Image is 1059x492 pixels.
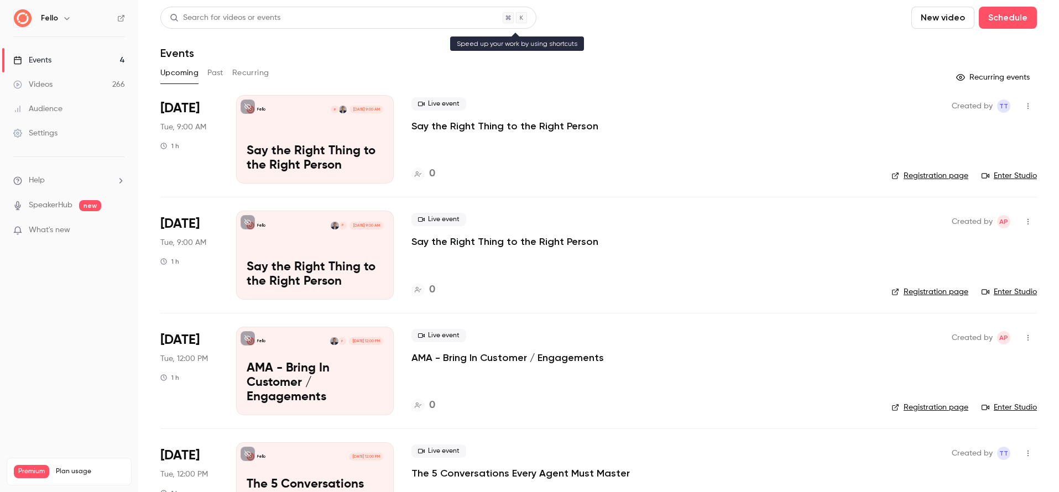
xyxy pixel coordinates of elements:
span: Live event [411,97,466,111]
span: Created by [952,447,993,460]
span: TT [999,447,1008,460]
span: Help [29,175,45,186]
span: [DATE] 12:00 PM [349,453,383,460]
button: Recurring events [951,69,1037,86]
a: Say the Right Thing to the Right Person [411,235,598,248]
p: Say the Right Thing to the Right Person [247,144,383,173]
a: Say the Right Thing to the Right Person [411,119,598,133]
a: 0 [411,166,435,181]
span: [DATE] [160,331,200,349]
div: Search for videos or events [170,12,280,24]
div: Events [13,55,51,66]
div: 1 h [160,373,179,382]
a: 0 [411,398,435,413]
span: Aayush Panjikar [997,215,1010,228]
span: Live event [411,329,466,342]
h4: 0 [429,398,435,413]
span: TT [999,100,1008,113]
span: Tharun Tiruveedula [997,447,1010,460]
a: Enter Studio [982,286,1037,297]
button: Upcoming [160,64,199,82]
div: Settings [13,128,58,139]
span: Aayush Panjikar [997,331,1010,344]
span: AP [999,215,1008,228]
span: Tue, 12:00 PM [160,469,208,480]
a: Registration page [891,402,968,413]
span: [DATE] 9:00 AM [349,222,383,229]
img: Fello [14,9,32,27]
span: [DATE] [160,215,200,233]
div: Oct 14 Tue, 10:00 AM (America/New York) [160,95,218,184]
button: Recurring [232,64,269,82]
span: [DATE] [160,100,200,117]
img: Ryan Young [331,222,338,229]
a: 0 [411,282,435,297]
a: SpeakerHub [29,200,72,211]
li: help-dropdown-opener [13,175,125,186]
a: Say the Right Thing to the Right PersonFelloRyan YoungP[DATE] 9:00 AMSay the Right Thing to the R... [236,95,394,184]
div: P [330,105,339,114]
a: Enter Studio [982,402,1037,413]
div: P [338,337,347,346]
span: Tue, 9:00 AM [160,122,206,133]
h4: 0 [429,166,435,181]
button: Schedule [979,7,1037,29]
a: Say the Right Thing to the Right PersonFelloPRyan Young[DATE] 9:00 AMSay the Right Thing to the R... [236,211,394,299]
div: Audience [13,103,62,114]
span: Tue, 9:00 AM [160,237,206,248]
span: Premium [14,465,49,478]
a: AMA - Bring In Customer / EngagementsFelloPRyan Young[DATE] 12:00 PMAMA - Bring In Customer / Eng... [236,327,394,415]
span: [DATE] 12:00 PM [349,337,383,345]
h4: 0 [429,282,435,297]
div: 1 h [160,257,179,266]
h1: Events [160,46,194,60]
span: What's new [29,224,70,236]
div: Videos [13,79,53,90]
span: AP [999,331,1008,344]
button: Past [207,64,223,82]
span: Tue, 12:00 PM [160,353,208,364]
a: AMA - Bring In Customer / Engagements [411,351,604,364]
button: New video [911,7,974,29]
span: Created by [952,100,993,113]
span: Plan usage [56,467,124,476]
img: Ryan Young [330,337,338,345]
p: Fello [257,338,265,344]
p: Fello [257,454,265,459]
span: [DATE] 9:00 AM [349,106,383,113]
a: Registration page [891,170,968,181]
a: Registration page [891,286,968,297]
p: Fello [257,223,265,228]
span: new [79,200,101,211]
span: Created by [952,215,993,228]
img: Ryan Young [339,106,347,113]
span: Live event [411,213,466,226]
a: Enter Studio [982,170,1037,181]
div: Oct 14 Tue, 10:00 AM (America/New York) [160,211,218,299]
p: AMA - Bring In Customer / Engagements [247,362,383,404]
iframe: Noticeable Trigger [112,226,125,235]
h6: Fello [41,13,58,24]
div: P [338,221,347,230]
span: [DATE] [160,447,200,464]
span: Live event [411,444,466,458]
a: The 5 Conversations Every Agent Must Master [411,467,630,480]
div: 1 h [160,142,179,150]
p: Fello [257,107,265,112]
div: Oct 28 Tue, 1:00 PM (America/New York) [160,327,218,415]
p: Say the Right Thing to the Right Person [247,260,383,289]
span: Created by [952,331,993,344]
span: Tharun Tiruveedula [997,100,1010,113]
